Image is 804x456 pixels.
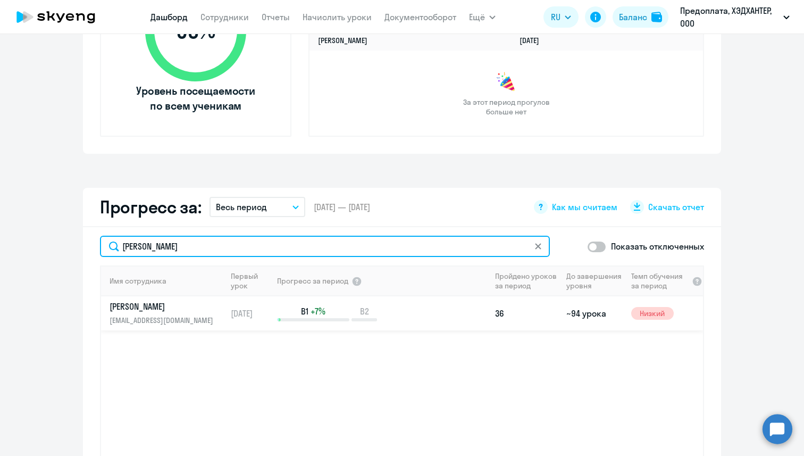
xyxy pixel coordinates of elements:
button: Предоплата, ХЭДХАНТЕР, ООО [675,4,795,30]
img: balance [651,12,662,22]
td: [DATE] [227,296,276,330]
a: [PERSON_NAME][EMAIL_ADDRESS][DOMAIN_NAME] [110,301,226,326]
button: RU [543,6,579,28]
button: Балансbalance [613,6,668,28]
a: Документооборот [384,12,456,22]
p: Предоплата, ХЭДХАНТЕР, ООО [680,4,779,30]
input: Поиск по имени, email, продукту или статусу [100,236,550,257]
a: Начислить уроки [303,12,372,22]
button: Ещё [469,6,496,28]
span: RU [551,11,560,23]
span: [DATE] — [DATE] [314,201,370,213]
td: ~94 урока [562,296,626,330]
img: congrats [496,72,517,93]
span: B2 [360,305,369,317]
span: B1 [301,305,308,317]
a: Сотрудники [200,12,249,22]
p: Весь период [216,201,267,213]
span: За этот период прогулов больше нет [462,97,551,117]
p: [EMAIL_ADDRESS][DOMAIN_NAME] [110,314,219,326]
th: Пройдено уроков за период [491,266,562,296]
th: До завершения уровня [562,266,626,296]
td: 36 [491,296,562,330]
p: Показать отключенных [611,240,704,253]
h2: Прогресс за: [100,196,201,218]
th: Имя сотрудника [101,266,227,296]
div: Баланс [619,11,647,23]
span: Уровень посещаемости по всем ученикам [135,84,257,113]
span: 93 % [135,18,257,44]
th: Первый урок [227,266,276,296]
p: [PERSON_NAME] [110,301,219,312]
span: Низкий [631,307,674,320]
a: [PERSON_NAME] [318,36,367,45]
span: Прогресс за период [277,276,348,286]
span: Скачать отчет [648,201,704,213]
a: [DATE] [520,36,548,45]
button: Весь период [210,197,305,217]
a: Дашборд [150,12,188,22]
span: +7% [311,305,325,317]
span: Как мы считаем [552,201,617,213]
span: Ещё [469,11,485,23]
span: Темп обучения за период [631,271,689,291]
a: Отчеты [262,12,290,22]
